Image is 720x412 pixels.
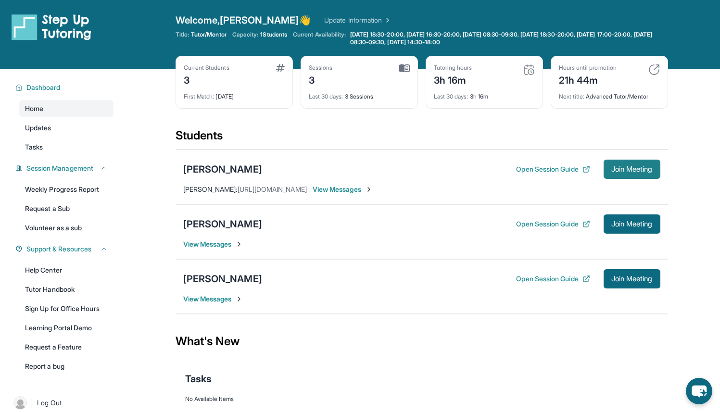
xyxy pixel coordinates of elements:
div: Current Students [184,64,229,72]
span: View Messages [183,239,243,249]
span: View Messages [183,294,243,304]
span: Tutor/Mentor [191,31,227,38]
div: [PERSON_NAME] [183,162,262,176]
span: Home [25,104,43,113]
div: Sessions [309,64,333,72]
button: Join Meeting [604,160,660,179]
img: logo [12,13,91,40]
span: Welcome, [PERSON_NAME] 👋 [176,13,311,27]
a: Volunteer as a sub [19,219,114,237]
div: 3 [309,72,333,87]
img: Chevron-Right [235,295,243,303]
div: No Available Items [185,395,658,403]
a: Request a Sub [19,200,114,217]
span: Join Meeting [611,276,653,282]
img: Chevron-Right [235,240,243,248]
span: Log Out [37,398,62,408]
span: | [31,397,33,409]
button: Open Session Guide [516,274,590,284]
a: Update Information [324,15,392,25]
span: Capacity: [232,31,259,38]
div: 3h 16m [434,87,535,100]
img: card [276,64,285,72]
div: Advanced Tutor/Mentor [559,87,660,100]
span: [PERSON_NAME] : [183,185,238,193]
span: [DATE] 18:30-20:00, [DATE] 16:30-20:00, [DATE] 08:30-09:30, [DATE] 18:30-20:00, [DATE] 17:00-20:0... [350,31,666,46]
span: 1 Students [260,31,287,38]
span: Tasks [185,372,212,386]
button: Open Session Guide [516,164,590,174]
span: Join Meeting [611,221,653,227]
a: Sign Up for Office Hours [19,300,114,317]
a: Report a bug [19,358,114,375]
img: user-img [13,396,27,410]
span: Last 30 days : [309,93,343,100]
span: Last 30 days : [434,93,468,100]
button: Dashboard [23,83,108,92]
a: Home [19,100,114,117]
img: Chevron Right [382,15,392,25]
div: 3h 16m [434,72,472,87]
a: Help Center [19,262,114,279]
div: 3 [184,72,229,87]
img: card [523,64,535,75]
div: [PERSON_NAME] [183,272,262,286]
div: [PERSON_NAME] [183,217,262,231]
div: 21h 44m [559,72,617,87]
span: Session Management [26,163,93,173]
span: Tasks [25,142,43,152]
span: [URL][DOMAIN_NAME] [238,185,307,193]
span: Dashboard [26,83,61,92]
a: Weekly Progress Report [19,181,114,198]
a: [DATE] 18:30-20:00, [DATE] 16:30-20:00, [DATE] 08:30-09:30, [DATE] 18:30-20:00, [DATE] 17:00-20:0... [348,31,668,46]
span: Current Availability: [293,31,346,46]
button: Open Session Guide [516,219,590,229]
div: 3 Sessions [309,87,410,100]
img: card [648,64,660,75]
a: Learning Portal Demo [19,319,114,337]
div: What's New [176,320,668,362]
span: Title: [176,31,189,38]
span: First Match : [184,93,215,100]
button: chat-button [686,378,712,404]
a: Tutor Handbook [19,281,114,298]
button: Join Meeting [604,269,660,288]
span: Updates [25,123,51,133]
img: card [399,64,410,73]
span: Next title : [559,93,585,100]
div: Hours until promotion [559,64,617,72]
button: Join Meeting [604,214,660,234]
span: Support & Resources [26,244,91,254]
a: Tasks [19,138,114,156]
div: Students [176,128,668,149]
a: Request a Feature [19,338,114,356]
span: View Messages [313,185,373,194]
a: Updates [19,119,114,137]
div: Tutoring hours [434,64,472,72]
button: Session Management [23,163,108,173]
div: [DATE] [184,87,285,100]
button: Support & Resources [23,244,108,254]
span: Join Meeting [611,166,653,172]
img: Chevron-Right [365,186,373,193]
